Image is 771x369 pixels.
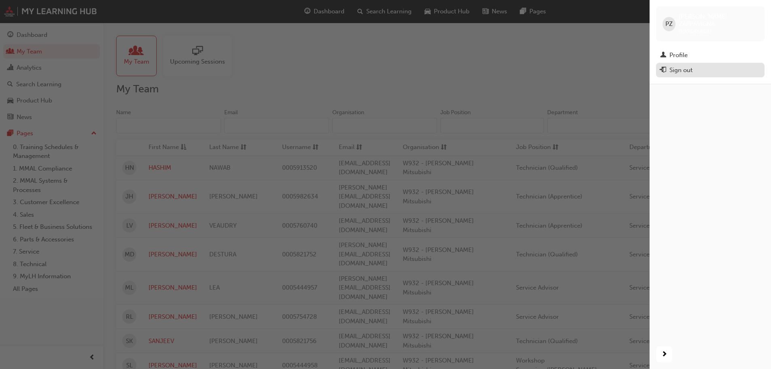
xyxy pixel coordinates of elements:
div: Profile [669,51,688,60]
span: exit-icon [660,67,666,74]
span: [PERSON_NAME] ZAPPAVIGNA [679,13,758,28]
span: next-icon [661,350,667,360]
span: man-icon [660,52,666,59]
button: Sign out [656,63,765,78]
span: PZ [665,19,673,29]
div: Sign out [669,66,692,75]
a: Profile [656,48,765,63]
span: 0005464581 [679,28,712,35]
